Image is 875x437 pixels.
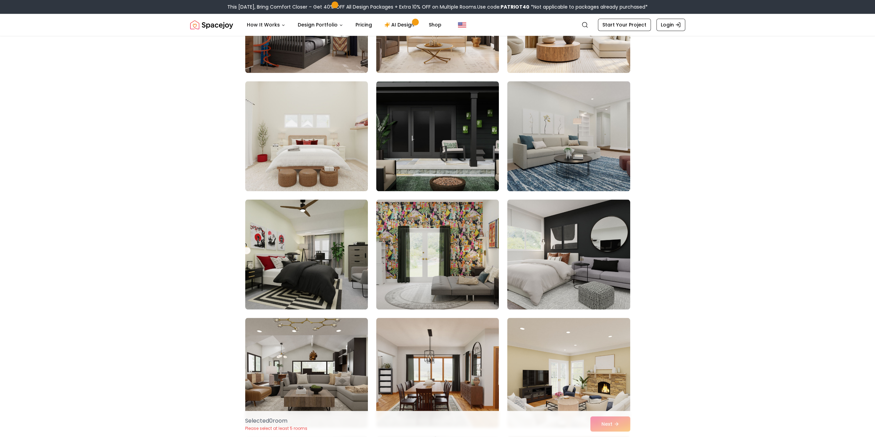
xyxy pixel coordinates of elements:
[292,18,349,32] button: Design Portfolio
[501,3,529,10] b: PATRIOT40
[245,426,307,431] p: Please select at least 5 rooms
[529,3,648,10] span: *Not applicable to packages already purchased*
[245,81,368,191] img: Room room-19
[376,199,499,309] img: Room room-23
[190,18,233,32] img: Spacejoy Logo
[241,18,291,32] button: How It Works
[656,19,685,31] a: Login
[227,3,648,10] div: This [DATE], Bring Comfort Closer – Get 40% OFF All Design Packages + Extra 10% OFF on Multiple R...
[376,81,499,191] img: Room room-20
[245,417,307,425] p: Selected 0 room
[507,318,630,428] img: Room room-27
[477,3,529,10] span: Use code:
[190,18,233,32] a: Spacejoy
[507,199,630,309] img: Room room-24
[379,18,422,32] a: AI Design
[598,19,651,31] a: Start Your Project
[241,18,447,32] nav: Main
[245,199,368,309] img: Room room-22
[190,14,685,36] nav: Global
[423,18,447,32] a: Shop
[350,18,378,32] a: Pricing
[458,21,466,29] img: United States
[507,81,630,191] img: Room room-21
[245,318,368,428] img: Room room-25
[376,318,499,428] img: Room room-26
